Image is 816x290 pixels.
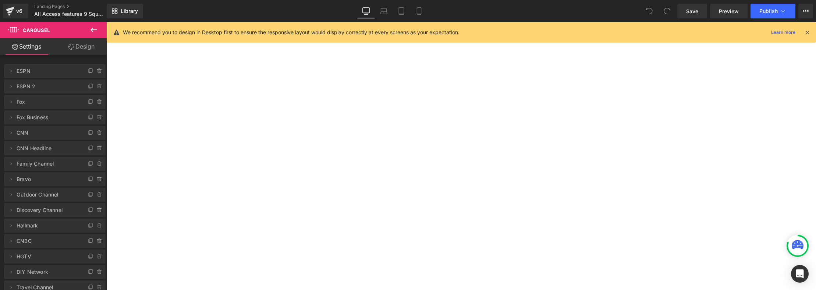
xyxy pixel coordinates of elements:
span: Save [686,7,698,15]
span: DIY Network [17,265,78,279]
a: Preview [710,4,748,18]
div: v6 [15,6,24,16]
a: Learn more [768,28,798,37]
a: Desktop [357,4,375,18]
span: Preview [719,7,739,15]
span: Library [121,8,138,14]
a: Tablet [393,4,410,18]
a: v6 [3,4,28,18]
span: Publish [759,8,778,14]
button: More [798,4,813,18]
div: Open Intercom Messenger [791,265,809,283]
a: Laptop [375,4,393,18]
button: Publish [751,4,795,18]
span: Discovery Channel [17,203,78,217]
span: ESPN [17,64,78,78]
a: Landing Pages [34,4,119,10]
span: Family Channel [17,157,78,171]
a: Mobile [410,4,428,18]
span: Carousel [23,27,50,33]
p: We recommend you to design in Desktop first to ensure the responsive layout would display correct... [123,28,460,36]
span: ESPN 2 [17,79,78,93]
a: Design [55,38,108,55]
span: HGTV [17,250,78,264]
span: Fox [17,95,78,109]
a: New Library [107,4,143,18]
span: All Access features 9 Square in the Air [34,11,105,17]
span: Fox Business [17,110,78,124]
span: CNBC [17,234,78,248]
span: Bravo [17,172,78,186]
span: CNN Headline [17,141,78,155]
button: Redo [660,4,674,18]
span: Hallmark [17,219,78,233]
span: Outdoor Channel [17,188,78,202]
span: CNN [17,126,78,140]
button: Undo [642,4,657,18]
